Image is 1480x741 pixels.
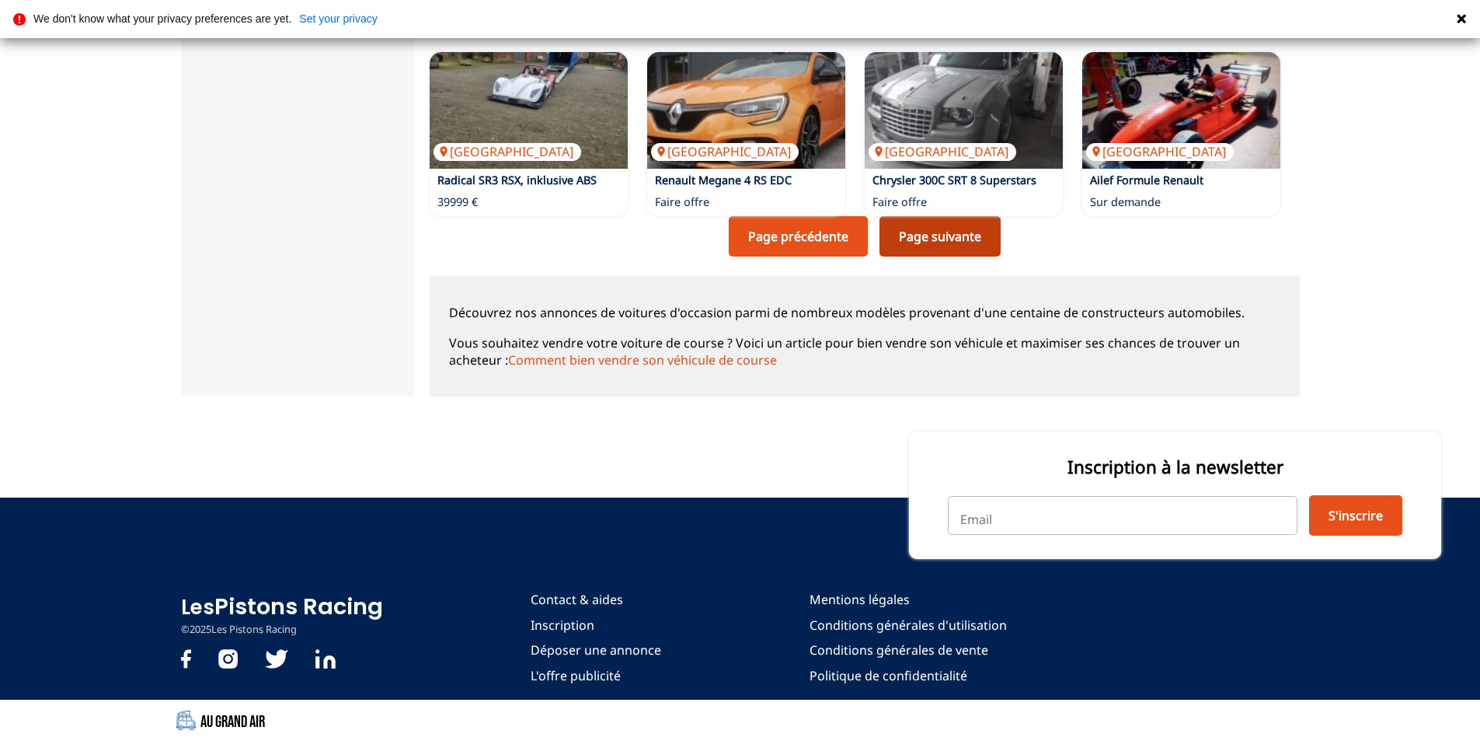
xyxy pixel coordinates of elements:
[879,216,1001,257] a: Page suivante
[176,711,196,730] img: Au Grand Air
[655,194,709,210] p: Faire offre
[872,173,1036,187] a: Chrysler 300C SRT 8 Superstars
[948,455,1402,479] p: Inscription à la newsletter
[869,143,1016,160] p: [GEOGRAPHIC_DATA]
[655,173,792,187] a: Renault Megane 4 RS EDC
[430,52,628,169] a: Radical SR3 RSX, inklusive ABS[GEOGRAPHIC_DATA]
[181,708,1300,733] a: Au Grand Air
[33,13,291,24] p: We don't know what your privacy preferences are yet.
[810,667,1007,684] a: Politique de confidentialité
[729,216,868,257] a: Page précédente
[437,194,478,210] p: 39999 €
[531,667,661,684] a: L'offre publicité
[508,351,777,369] a: Comment bien vendre son véhicule de course
[218,649,238,669] img: instagram
[181,593,214,621] span: Les
[1090,194,1161,210] p: Sur demande
[315,649,336,669] img: Linkedin
[872,194,927,210] p: Faire offre
[437,173,597,187] a: Radical SR3 RSX, inklusive ABS
[865,52,1063,169] img: Chrysler 300C SRT 8 Superstars
[647,52,845,169] a: Renault Megane 4 RS EDC[GEOGRAPHIC_DATA]
[810,617,1007,634] a: Conditions générales d'utilisation
[299,13,377,24] a: Set your privacy
[531,641,661,659] a: Déposer une annonce
[865,52,1063,169] a: Chrysler 300C SRT 8 Superstars[GEOGRAPHIC_DATA]
[651,143,799,160] p: [GEOGRAPHIC_DATA]
[1086,143,1234,160] p: [GEOGRAPHIC_DATA]
[1082,52,1280,169] a: Ailef Formule Renault[GEOGRAPHIC_DATA]
[1082,52,1280,169] img: Ailef Formule Renault
[434,143,581,160] p: [GEOGRAPHIC_DATA]
[810,641,1007,659] a: Conditions générales de vente
[810,591,1007,608] a: Mentions légales
[181,623,383,637] p: © 2025 Les Pistons Racing
[1090,173,1203,187] a: Ailef Formule Renault
[430,52,628,169] img: Radical SR3 RSX, inklusive ABS
[449,304,1280,321] p: Découvrez nos annonces de voitures d'occasion parmi de nombreux modèles provenant d'une centaine ...
[531,591,661,608] a: Contact & aides
[449,334,1280,369] p: Vous souhaitez vendre votre voiture de course ? Voici un article pour bien vendre son véhicule et...
[265,649,288,669] img: twitter
[948,496,1297,535] input: Email
[181,591,383,622] a: LesPistons Racing
[531,617,661,634] a: Inscription
[181,649,191,669] img: facebook
[647,52,845,169] img: Renault Megane 4 RS EDC
[1309,495,1402,536] button: S'inscrire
